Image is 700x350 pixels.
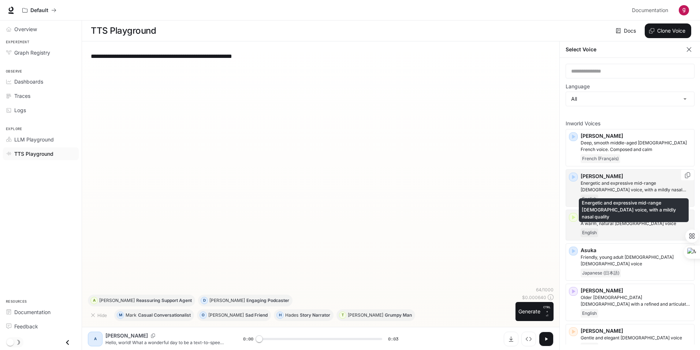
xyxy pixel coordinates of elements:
span: 0:00 [243,335,253,343]
span: Documentation [14,308,51,316]
div: M [117,309,124,321]
span: English [581,309,598,318]
p: Hello, world! What a wonderful day to be a text-to-speech model! [105,339,226,346]
button: Close drawer [59,335,76,350]
p: [PERSON_NAME] [208,313,244,317]
p: Deep, smooth middle-aged male French voice. Composed and calm [581,140,691,153]
span: Logs [14,106,26,114]
p: Reassuring Support Agent [136,298,192,303]
span: Graph Registry [14,49,50,56]
button: All workspaces [19,3,60,18]
img: User avatar [679,5,689,15]
span: English [581,228,598,237]
span: LLM Playground [14,136,54,143]
span: Documentation [632,6,668,15]
p: Inworld Voices [566,121,695,126]
a: TTS Playground [3,147,79,160]
p: [PERSON_NAME] [581,327,691,335]
span: Traces [14,92,30,100]
button: HHadesStory Narrator [274,309,334,321]
p: CTRL + [543,305,551,314]
p: Friendly, young adult Japanese female voice [581,254,691,267]
p: Default [30,7,48,14]
p: Casual Conversationalist [138,313,191,317]
p: [PERSON_NAME] [581,173,691,180]
div: D [201,295,208,306]
a: Docs [614,23,639,38]
span: Japanese (日本語) [581,269,621,277]
div: All [566,92,694,106]
span: Dashboards [14,78,43,85]
button: Clone Voice [645,23,691,38]
h1: TTS Playground [91,23,156,38]
p: Gentle and elegant female voice [581,335,691,341]
button: Copy Voice ID [148,334,158,338]
button: O[PERSON_NAME]Sad Friend [197,309,271,321]
div: A [89,333,101,345]
span: Feedback [14,323,38,330]
p: Story Narrator [300,313,330,317]
button: Hide [88,309,111,321]
button: GenerateCTRL +⏎ [515,302,554,321]
p: Energetic and expressive mid-range male voice, with a mildly nasal quality [581,180,691,193]
p: [PERSON_NAME] [348,313,383,317]
button: MMarkCasual Conversationalist [114,309,194,321]
div: O [200,309,206,321]
span: 0:03 [388,335,398,343]
button: Inspect [521,332,536,346]
a: Logs [3,104,79,117]
p: Language [566,84,590,89]
p: [PERSON_NAME] [99,298,135,303]
p: Older British male with a refined and articulate voice [581,294,691,307]
a: Feedback [3,320,79,333]
a: LLM Playground [3,133,79,146]
p: [PERSON_NAME] [581,132,691,140]
a: Graph Registry [3,46,79,59]
span: TTS Playground [14,150,53,158]
p: Grumpy Man [385,313,412,317]
p: A warm, natural female voice [581,220,691,227]
p: ⏎ [543,305,551,318]
a: Overview [3,23,79,36]
p: [PERSON_NAME] [209,298,245,303]
p: 64 / 1000 [536,287,554,293]
a: Traces [3,89,79,102]
a: Dashboards [3,75,79,88]
span: Overview [14,25,37,33]
button: A[PERSON_NAME]Reassuring Support Agent [88,295,195,306]
p: $ 0.000640 [522,294,546,301]
p: Hades [285,313,298,317]
p: [PERSON_NAME] [581,287,691,294]
button: User avatar [677,3,691,18]
button: D[PERSON_NAME]Engaging Podcaster [198,295,293,306]
p: Sad Friend [245,313,268,317]
div: Energetic and expressive mid-range [DEMOGRAPHIC_DATA] voice, with a mildly nasal quality [579,198,689,222]
button: Copy Voice ID [684,172,691,178]
div: T [339,309,346,321]
button: T[PERSON_NAME]Grumpy Man [336,309,415,321]
p: Mark [126,313,137,317]
p: Asuka [581,247,691,254]
span: French (Français) [581,154,620,163]
p: Engaging Podcaster [246,298,289,303]
span: Dark mode toggle [7,338,14,346]
button: Download audio [504,332,518,346]
a: Documentation [3,306,79,318]
p: [PERSON_NAME] [105,332,148,339]
a: Documentation [629,3,674,18]
div: A [91,295,97,306]
div: H [277,309,283,321]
